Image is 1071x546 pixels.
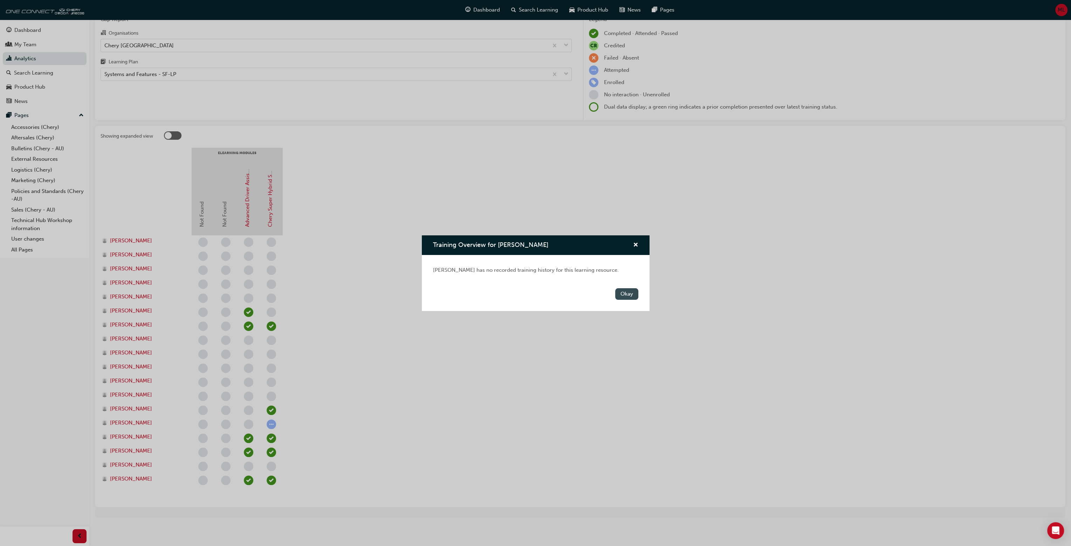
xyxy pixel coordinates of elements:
[615,288,638,300] button: Okay
[422,235,650,311] div: Training Overview for Andrew Parker
[633,242,638,249] span: cross-icon
[1047,522,1064,539] div: Open Intercom Messenger
[433,241,548,249] span: Training Overview for [PERSON_NAME]
[633,241,638,250] button: cross-icon
[433,266,638,274] div: [PERSON_NAME] has no recorded training history for this learning resource.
